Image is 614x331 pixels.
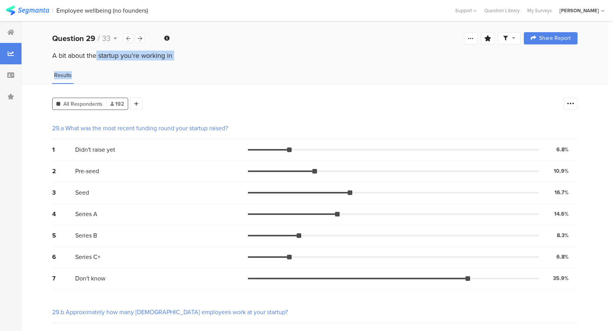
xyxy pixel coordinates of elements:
span: 33 [102,33,111,44]
div: 6.8% [556,253,569,261]
span: Didn't raise yet [75,145,115,154]
span: Seed [75,188,89,197]
div: 6.8% [556,146,569,154]
div: 2 [52,167,75,175]
div: 35.9% [553,274,569,282]
span: Don't know [75,274,106,283]
span: Pre-seed [75,167,99,175]
span: All Respondents [63,100,102,108]
span: Share Report [539,36,571,41]
div: 1 [52,145,75,154]
span: Series B [75,231,97,240]
span: Series A [75,210,97,218]
div: 7 [52,274,75,283]
div: 8.3% [557,231,569,239]
div: 4 [52,210,75,218]
span: / [97,33,100,44]
div: [PERSON_NAME] [560,7,599,14]
div: A bit about the startup you're working in [52,51,578,61]
b: Question 29 [52,33,95,44]
div: 5 [52,231,75,240]
span: Series C+ [75,252,101,261]
a: Question Library [480,7,523,14]
div: Employee wellbeing (no founders) [56,7,148,14]
img: segmanta logo [6,6,49,15]
a: My Surveys [523,7,556,14]
div: 10.9% [554,167,569,175]
div: 29.a What was the most recent funding round your startup raised? [52,124,228,133]
div: | [52,6,53,15]
span: Results [54,71,72,79]
div: 3 [52,188,75,197]
div: 6 [52,252,75,261]
div: 14.6% [554,210,569,218]
div: 29.b Approximately how many [DEMOGRAPHIC_DATA] employees work at your startup? [52,308,288,316]
div: 16.7% [555,188,569,197]
div: Support [455,5,477,16]
span: 192 [111,100,124,108]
